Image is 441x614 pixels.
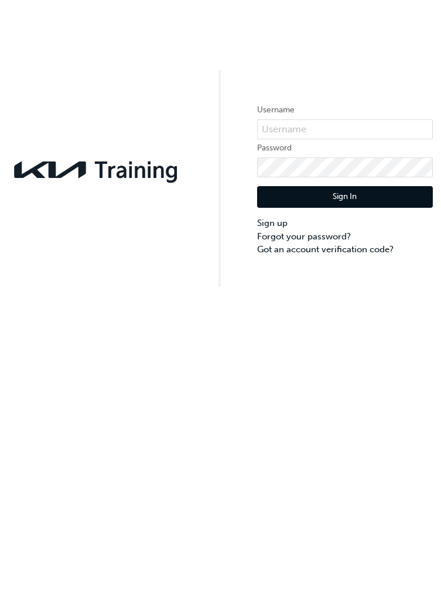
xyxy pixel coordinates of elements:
button: Sign In [257,186,433,208]
a: Got an account verification code? [257,243,433,256]
a: Sign up [257,217,433,230]
label: Username [257,103,433,117]
label: Password [257,141,433,155]
a: Forgot your password? [257,230,433,243]
img: kia-training [9,154,184,186]
input: Username [257,119,433,139]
